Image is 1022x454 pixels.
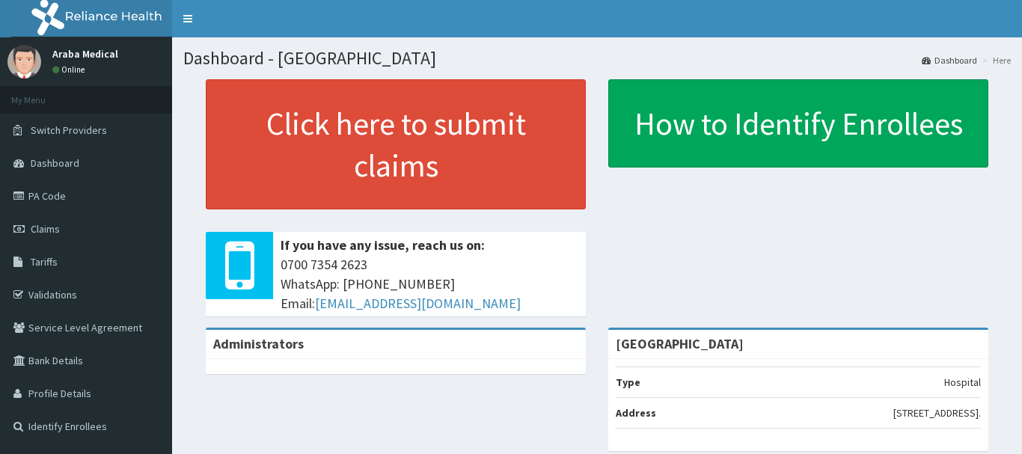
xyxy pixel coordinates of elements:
span: Dashboard [31,156,79,170]
span: Tariffs [31,255,58,269]
strong: [GEOGRAPHIC_DATA] [616,335,744,352]
a: Click here to submit claims [206,79,586,209]
a: How to Identify Enrollees [608,79,988,168]
span: Switch Providers [31,123,107,137]
b: Address [616,406,656,420]
b: Type [616,375,640,389]
span: 0700 7354 2623 WhatsApp: [PHONE_NUMBER] Email: [281,255,578,313]
p: [STREET_ADDRESS]. [893,405,981,420]
li: Here [979,54,1011,67]
b: If you have any issue, reach us on: [281,236,485,254]
a: [EMAIL_ADDRESS][DOMAIN_NAME] [315,295,521,312]
a: Dashboard [922,54,977,67]
p: Araba Medical [52,49,118,59]
b: Administrators [213,335,304,352]
h1: Dashboard - [GEOGRAPHIC_DATA] [183,49,1011,68]
a: Online [52,64,88,75]
span: Claims [31,222,60,236]
img: User Image [7,45,41,79]
p: Hospital [944,375,981,390]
